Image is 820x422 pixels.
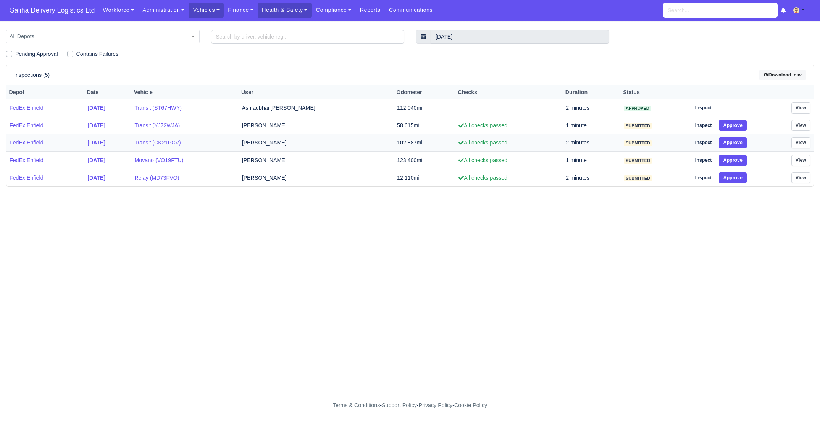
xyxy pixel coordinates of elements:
a: FedEx Enfield [10,104,81,112]
td: Ashfaqbhai [PERSON_NAME] [239,99,394,117]
input: Search... [663,3,778,18]
h6: Inspections (5) [14,72,50,78]
span: approved [624,105,651,111]
a: Health & Safety [258,3,312,18]
a: View [791,120,810,131]
a: [DATE] [87,121,128,130]
td: 102,887mi [394,134,455,152]
a: Vehicles [189,3,224,18]
a: Transit (YJ72WJA) [134,121,236,130]
a: View [791,137,810,148]
a: Saliha Delivery Logistics Ltd [6,3,98,18]
a: FedEx Enfield [10,138,81,147]
a: Support Policy [382,402,417,408]
span: All Depots [6,30,200,43]
th: Depot [6,85,84,99]
a: Administration [138,3,189,18]
input: Search by driver, vehicle reg... [211,30,405,44]
span: All checks passed [458,122,507,128]
a: View [791,172,810,183]
a: FedEx Enfield [10,121,81,130]
a: Workforce [98,3,138,18]
td: 58,615mi [394,117,455,134]
td: 112,040mi [394,99,455,117]
td: 1 minute [563,117,621,134]
a: View [791,102,810,114]
a: Transit (ST67HWY) [134,104,236,112]
a: Inspect [691,102,716,114]
td: 2 minutes [563,134,621,152]
a: Inspect [691,120,716,131]
span: submitted [624,175,652,181]
td: 12,110mi [394,169,455,186]
div: - - - [192,401,628,410]
a: Terms & Conditions [333,402,380,408]
td: 2 minutes [563,169,621,186]
button: Approve [719,137,747,148]
strong: [DATE] [87,157,105,163]
a: FedEx Enfield [10,174,81,182]
button: Approve [719,155,747,166]
a: Reports [355,3,384,18]
a: [DATE] [87,104,128,112]
a: View [791,155,810,166]
a: Communications [385,3,437,18]
a: Finance [224,3,258,18]
th: Status [621,85,688,99]
th: Duration [563,85,621,99]
a: Inspect [691,172,716,183]
span: All Depots [6,32,199,41]
span: submitted [624,140,652,146]
a: Cookie Policy [454,402,487,408]
button: Approve [719,172,747,183]
a: Inspect [691,155,716,166]
th: Vehicle [131,85,239,99]
th: Checks [455,85,563,99]
a: Relay (MD73FVO) [134,174,236,182]
td: [PERSON_NAME] [239,152,394,169]
button: Approve [719,120,747,131]
button: Download .csv [759,70,806,81]
a: [DATE] [87,156,128,165]
label: Contains Failures [76,50,119,58]
span: submitted [624,123,652,129]
span: All checks passed [458,157,507,163]
th: User [239,85,394,99]
td: [PERSON_NAME] [239,117,394,134]
a: [DATE] [87,174,128,182]
a: Inspect [691,137,716,148]
a: Movano (VO19FTU) [134,156,236,165]
th: Odometer [394,85,455,99]
a: Compliance [312,3,355,18]
span: All checks passed [458,140,507,146]
td: [PERSON_NAME] [239,169,394,186]
td: 2 minutes [563,99,621,117]
strong: [DATE] [87,175,105,181]
a: Privacy Policy [419,402,453,408]
a: FedEx Enfield [10,156,81,165]
th: Date [84,85,131,99]
label: Pending Approval [15,50,58,58]
strong: [DATE] [87,105,105,111]
td: 1 minute [563,152,621,169]
strong: [DATE] [87,122,105,128]
span: submitted [624,158,652,164]
iframe: Chat Widget [683,334,820,422]
a: [DATE] [87,138,128,147]
td: 123,400mi [394,152,455,169]
span: All checks passed [458,175,507,181]
td: [PERSON_NAME] [239,134,394,152]
strong: [DATE] [87,140,105,146]
a: Transit (CK21PCV) [134,138,236,147]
